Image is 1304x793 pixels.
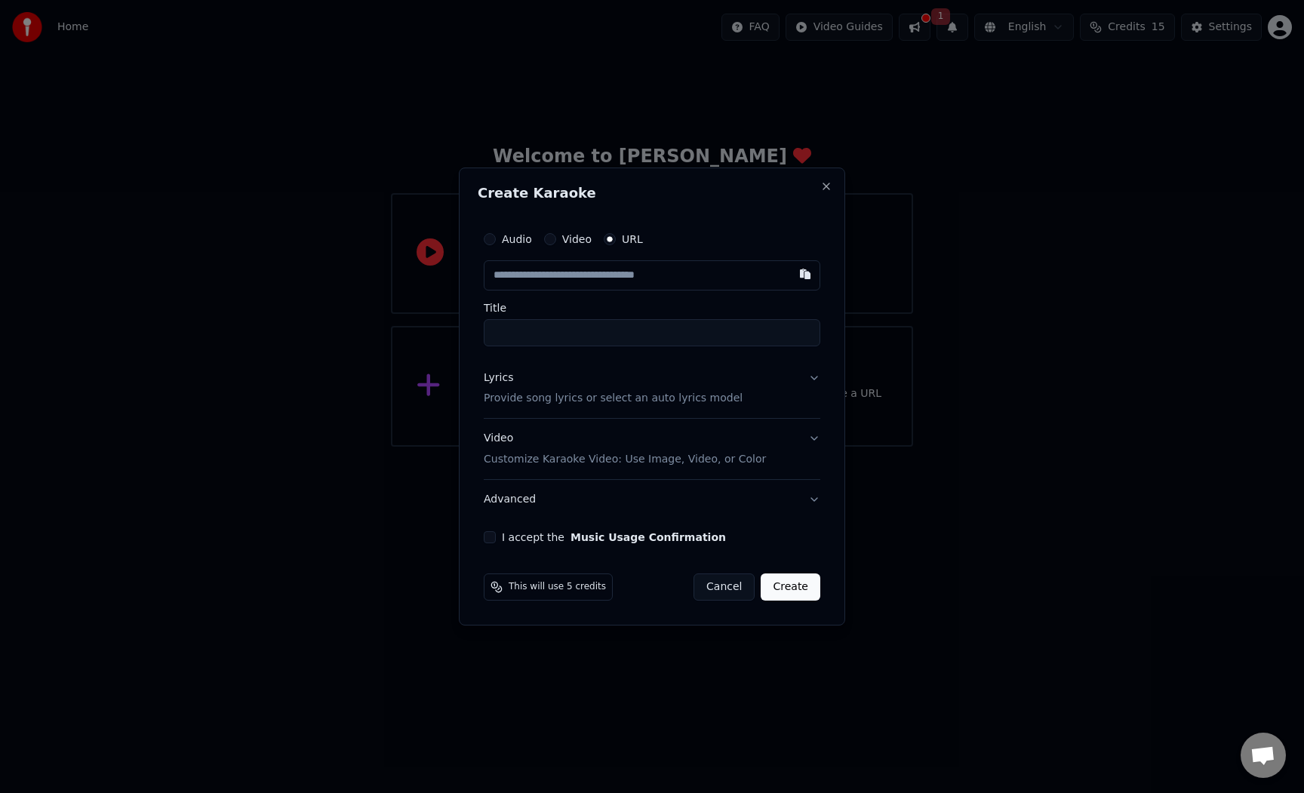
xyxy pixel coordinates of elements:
[484,452,766,467] p: Customize Karaoke Video: Use Image, Video, or Color
[484,420,820,480] button: VideoCustomize Karaoke Video: Use Image, Video, or Color
[484,480,820,519] button: Advanced
[478,186,826,200] h2: Create Karaoke
[484,432,766,468] div: Video
[562,234,592,244] label: Video
[622,234,643,244] label: URL
[502,234,532,244] label: Audio
[761,573,820,601] button: Create
[484,358,820,419] button: LyricsProvide song lyrics or select an auto lyrics model
[484,392,743,407] p: Provide song lyrics or select an auto lyrics model
[570,532,726,542] button: I accept the
[484,303,820,313] label: Title
[484,370,513,386] div: Lyrics
[509,581,606,593] span: This will use 5 credits
[694,573,755,601] button: Cancel
[502,532,726,542] label: I accept the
